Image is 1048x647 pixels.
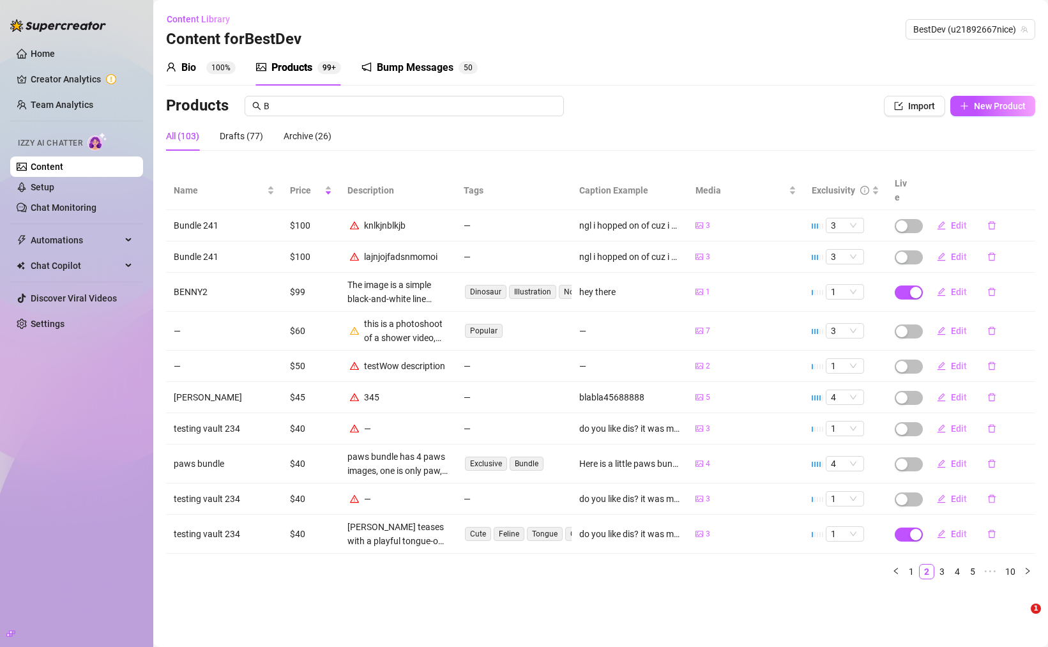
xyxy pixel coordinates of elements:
[166,413,282,445] td: testing vault 234
[831,218,859,232] span: 3
[174,183,264,197] span: Name
[831,527,859,541] span: 1
[894,102,903,110] span: import
[927,453,977,474] button: Edit
[181,60,196,75] div: Bio
[350,362,359,370] span: warning
[977,321,1006,341] button: delete
[706,251,710,263] span: 3
[6,629,15,638] span: build
[884,96,945,116] button: Import
[579,285,616,299] div: hey there
[350,424,359,433] span: warning
[340,171,456,210] th: Description
[951,252,967,262] span: Edit
[888,564,904,579] button: left
[934,564,950,579] li: 3
[282,273,340,312] td: $99
[887,171,919,210] th: Live
[31,202,96,213] a: Chat Monitoring
[364,218,406,232] div: knlkjnblkjb
[579,218,680,232] div: ngl i hopped on of cuz i was feelin a lil horny.. sent you some hot pics, tell me do my tits look...
[579,390,644,404] div: blabla45688888
[951,459,967,469] span: Edit
[937,393,946,402] span: edit
[166,171,282,210] th: Name
[935,565,949,579] a: 3
[987,494,996,503] span: delete
[31,69,133,89] a: Creator Analytics exclamation-circle
[166,483,282,515] td: testing vault 234
[364,390,379,404] div: 345
[465,285,506,299] span: Dinosaur
[831,422,859,436] span: 1
[695,183,786,197] span: Media
[706,458,710,470] span: 4
[350,326,359,335] span: warning
[937,326,946,335] span: edit
[579,527,680,541] div: do you like dis? it was made especially for you😘😇😈
[987,393,996,402] span: delete
[350,252,359,261] span: warning
[166,273,282,312] td: BENNY2
[206,61,236,74] sup: 100%
[706,286,710,298] span: 1
[695,425,703,432] span: picture
[831,457,859,471] span: 4
[166,129,199,143] div: All (103)
[456,351,572,382] td: —
[695,222,703,229] span: picture
[937,529,946,538] span: edit
[282,515,340,554] td: $40
[831,390,859,404] span: 4
[706,325,710,337] span: 7
[282,312,340,351] td: $60
[937,287,946,296] span: edit
[166,96,229,116] h3: Products
[18,137,82,149] span: Izzy AI Chatter
[256,62,266,72] span: picture
[927,489,977,509] button: Edit
[31,100,93,110] a: Team Analytics
[695,288,703,296] span: picture
[951,287,967,297] span: Edit
[579,422,680,436] div: do you like dis? it was made especially for you😘😇😈
[904,564,919,579] li: 1
[565,527,605,541] span: Close-up
[937,494,946,503] span: edit
[695,362,703,370] span: picture
[317,61,341,74] sup: 129
[965,564,980,579] li: 5
[951,361,967,371] span: Edit
[927,215,977,236] button: Edit
[706,360,710,372] span: 2
[860,186,869,195] span: info-circle
[987,529,996,538] span: delete
[166,351,282,382] td: —
[980,564,1001,579] span: •••
[465,324,503,338] span: Popular
[951,392,967,402] span: Edit
[977,282,1006,302] button: delete
[950,565,964,579] a: 4
[927,524,977,544] button: Edit
[31,319,65,329] a: Settings
[937,252,946,261] span: edit
[17,261,25,270] img: Chat Copilot
[927,356,977,376] button: Edit
[951,529,967,539] span: Edit
[951,494,967,504] span: Edit
[31,182,54,192] a: Setup
[282,351,340,382] td: $50
[282,210,340,241] td: $100
[966,565,980,579] a: 5
[459,61,478,74] sup: 50
[364,359,445,373] div: testWow description
[1021,26,1028,33] span: team
[579,359,680,373] div: —
[167,14,230,24] span: Content Library
[706,423,710,435] span: 3
[913,20,1028,39] span: BestDev (u21892667nice)
[987,459,996,468] span: delete
[559,285,608,299] span: Non-sexual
